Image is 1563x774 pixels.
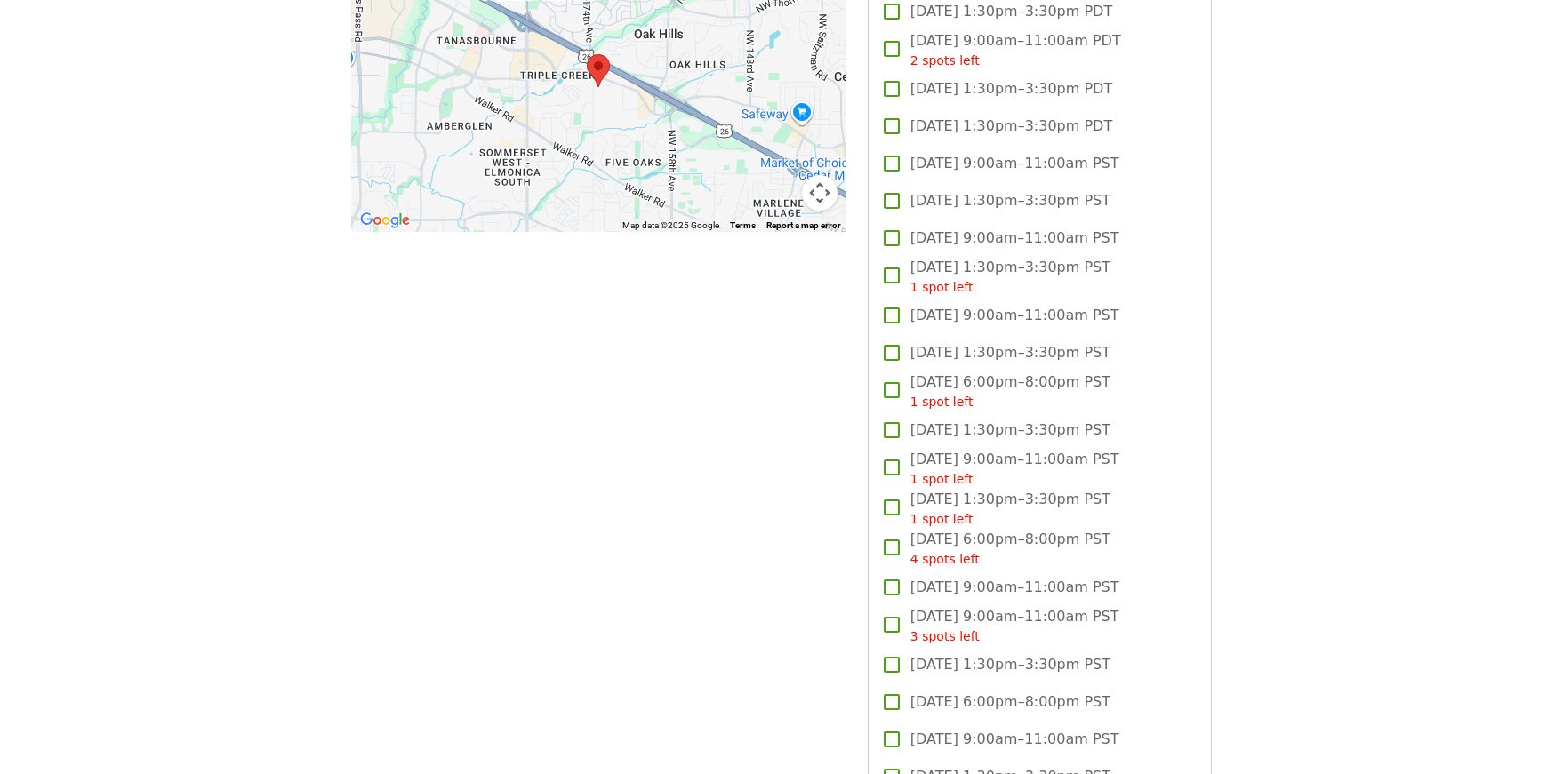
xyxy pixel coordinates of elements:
[910,395,974,409] span: 1 spot left
[910,227,1119,249] span: [DATE] 9:00am–11:00am PST
[910,552,980,566] span: 4 spots left
[910,606,1119,646] span: [DATE] 9:00am–11:00am PST
[910,489,1110,529] span: [DATE] 1:30pm–3:30pm PST
[910,529,1110,569] span: [DATE] 6:00pm–8:00pm PST
[356,209,414,232] a: Open this area in Google Maps (opens a new window)
[910,280,974,294] span: 1 spot left
[910,1,1112,22] span: [DATE] 1:30pm–3:30pm PDT
[910,53,980,68] span: 2 spots left
[910,116,1112,137] span: [DATE] 1:30pm–3:30pm PDT
[910,342,1110,363] span: [DATE] 1:30pm–3:30pm PST
[910,449,1119,489] span: [DATE] 9:00am–11:00am PST
[910,691,1110,713] span: [DATE] 6:00pm–8:00pm PST
[730,220,756,230] a: Terms (opens in new tab)
[910,629,980,643] span: 3 spots left
[622,220,719,230] span: Map data ©2025 Google
[910,472,974,486] span: 1 spot left
[910,257,1110,297] span: [DATE] 1:30pm–3:30pm PST
[802,175,838,211] button: Map camera controls
[910,190,1110,211] span: [DATE] 1:30pm–3:30pm PST
[910,577,1119,598] span: [DATE] 9:00am–11:00am PST
[910,654,1110,675] span: [DATE] 1:30pm–3:30pm PST
[910,512,974,526] span: 1 spot left
[910,78,1112,100] span: [DATE] 1:30pm–3:30pm PDT
[910,30,1121,70] span: [DATE] 9:00am–11:00am PDT
[766,220,841,230] a: Report a map error
[910,729,1119,750] span: [DATE] 9:00am–11:00am PST
[910,153,1119,174] span: [DATE] 9:00am–11:00am PST
[910,371,1110,411] span: [DATE] 6:00pm–8:00pm PST
[356,209,414,232] img: Google
[910,305,1119,326] span: [DATE] 9:00am–11:00am PST
[910,419,1110,441] span: [DATE] 1:30pm–3:30pm PST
